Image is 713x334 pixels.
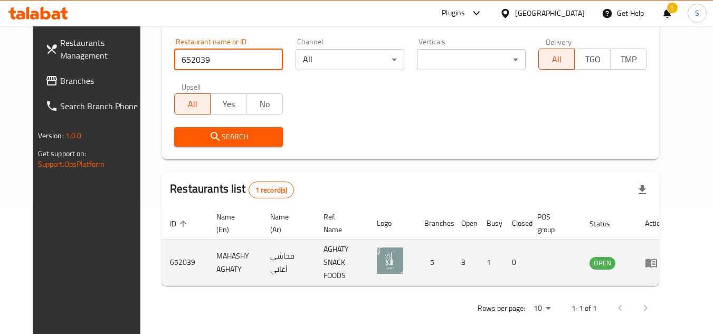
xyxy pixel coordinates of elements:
td: 5 [416,240,453,286]
th: Logo [368,207,416,240]
td: 0 [503,240,529,286]
div: OPEN [590,257,615,270]
span: Name (En) [216,211,249,236]
span: All [179,97,206,112]
span: 1.0.0 [65,129,82,142]
button: TGO [574,49,611,70]
label: Upsell [182,83,201,90]
td: 3 [453,240,478,286]
span: Ref. Name [324,211,356,236]
td: 1 [478,240,503,286]
span: TMP [615,52,642,67]
span: Get support on: [38,147,87,160]
img: MAHASHY AGHATY [377,247,403,274]
span: Yes [215,97,242,112]
th: Branches [416,207,453,240]
span: Version: [38,129,64,142]
button: All [538,49,575,70]
div: Total records count [249,182,294,198]
span: 1 record(s) [249,185,294,195]
span: TGO [579,52,606,67]
td: محاشي أغاتي [262,240,315,286]
label: Delivery [546,38,572,45]
button: All [174,93,211,114]
div: [GEOGRAPHIC_DATA] [515,7,585,19]
a: Search Branch Phone [37,93,152,119]
p: Rows per page: [478,302,525,315]
span: Search Branch Phone [60,100,144,112]
th: Open [453,207,478,240]
button: Search [174,127,283,147]
td: MAHASHY AGHATY [208,240,262,286]
span: POS group [537,211,568,236]
span: Branches [60,74,144,87]
span: Search [183,130,274,144]
div: ​ [417,49,526,70]
h2: Restaurants list [170,181,294,198]
div: Export file [630,177,655,203]
div: Plugins [442,7,465,20]
p: 1-1 of 1 [572,302,597,315]
td: 652039 [161,240,208,286]
span: S [695,7,699,19]
span: Restaurants Management [60,36,144,62]
h2: Restaurant search [174,13,647,28]
div: Rows per page: [529,301,555,317]
a: Support.OpsPlatform [38,157,105,171]
table: enhanced table [161,207,673,286]
span: Status [590,217,624,230]
th: Busy [478,207,503,240]
th: Action [636,207,673,240]
span: ID [170,217,190,230]
a: Restaurants Management [37,30,152,68]
input: Search for restaurant name or ID.. [174,49,283,70]
button: TMP [610,49,647,70]
button: Yes [210,93,246,114]
td: AGHATY SNACK FOODS [315,240,368,286]
a: Branches [37,68,152,93]
th: Closed [503,207,529,240]
button: No [246,93,283,114]
span: No [251,97,279,112]
span: OPEN [590,257,615,269]
div: All [296,49,404,70]
span: All [543,52,571,67]
span: Name (Ar) [270,211,302,236]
